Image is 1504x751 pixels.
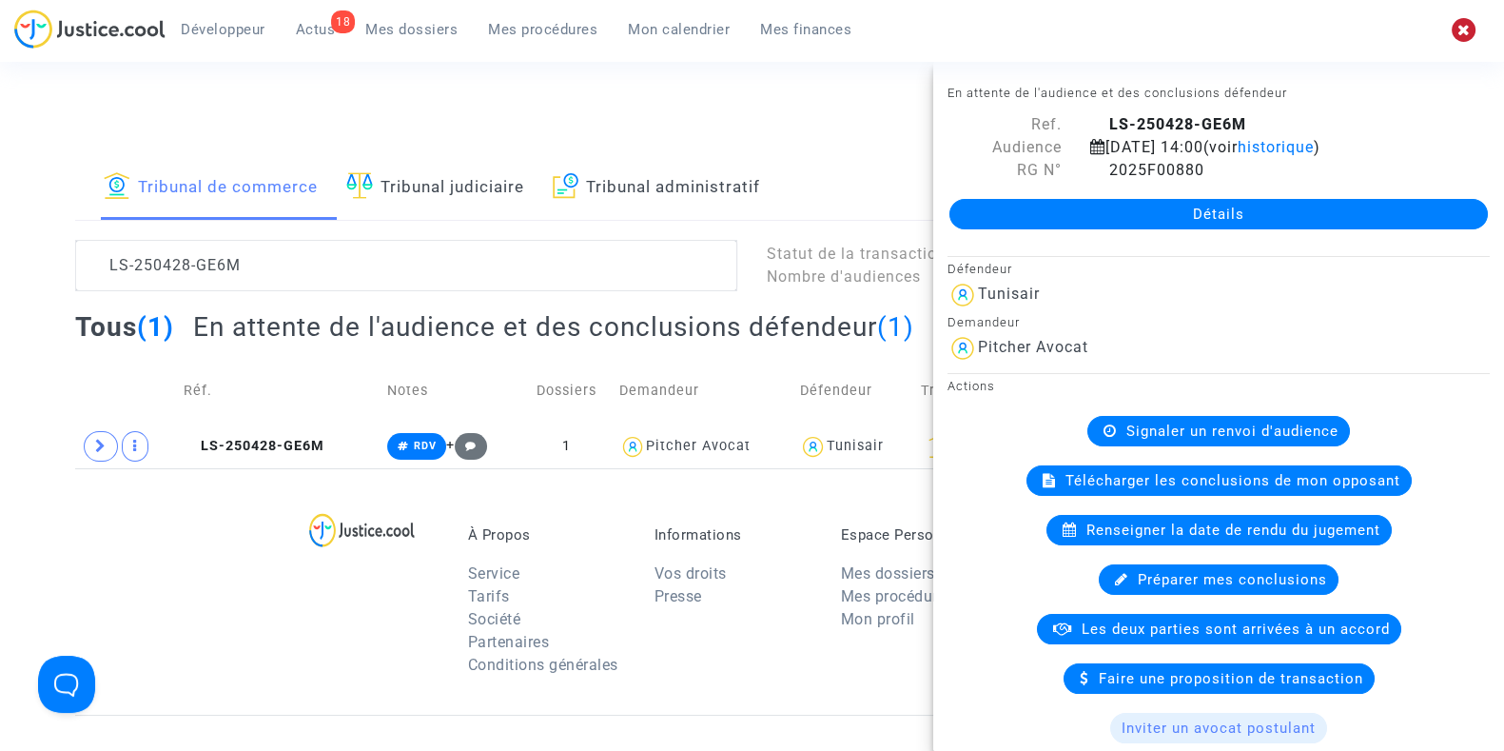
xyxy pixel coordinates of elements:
a: Mes finances [745,15,867,44]
a: Tribunal judiciaire [346,155,524,220]
small: Actions [947,379,995,393]
small: En attente de l'audience et des conclusions défendeur [947,86,1287,100]
img: icon-user.svg [947,280,978,310]
a: Mes procédures [841,587,954,605]
div: v 4.0.25 [53,30,93,46]
td: Demandeur [613,357,793,425]
img: icon-archive.svg [553,172,578,199]
span: Les deux parties sont arrivées à un accord [1082,621,1390,638]
a: Mes procédures [473,15,613,44]
div: Mots-clés [237,112,291,125]
h2: En attente de l'audience et des conclusions défendeur [193,310,914,344]
span: 2025F00880 [1090,161,1204,179]
span: (1) [137,311,174,343]
td: Défendeur [792,357,914,425]
a: Service [468,564,520,583]
div: Ref. [933,113,1076,136]
div: Domaine: [DOMAIN_NAME] [49,49,215,65]
img: icon-banque.svg [928,435,951,458]
a: Vos droits [654,564,727,583]
a: Tribunal de commerce [104,155,318,220]
a: Détails [949,199,1488,229]
a: Mes dossiers [350,15,473,44]
p: À Propos [468,526,626,543]
p: Espace Personnel [841,526,999,543]
img: jc-logo.svg [14,10,166,49]
img: tab_domain_overview_orange.svg [77,110,92,126]
div: Pitcher Avocat [978,338,1088,356]
span: Signaler un renvoi d'audience [1126,423,1338,440]
img: tab_keywords_by_traffic_grey.svg [216,110,231,126]
a: Presse [654,587,702,605]
span: Télécharger les conclusions de mon opposant [1065,472,1400,489]
span: Mon calendrier [628,21,730,38]
div: Pitcher Avocat [646,438,751,454]
span: (voir ) [1203,138,1320,156]
img: icon-faciliter-sm.svg [346,172,373,199]
p: Informations [654,526,812,543]
a: Mon profil [841,610,915,628]
span: LS-250428-GE6M [184,438,324,454]
img: icon-user.svg [799,433,827,461]
td: 1 [521,425,613,468]
div: Audience [933,136,1076,159]
span: + [446,437,487,453]
span: Développeur [181,21,265,38]
a: Tarifs [468,587,510,605]
div: [DATE] 14:00 [1076,136,1456,159]
a: Société [468,610,521,628]
a: Mon calendrier [613,15,745,44]
div: Tunisair [827,438,884,454]
img: website_grey.svg [30,49,46,65]
img: icon-banque.svg [104,172,130,199]
iframe: Help Scout Beacon - Open [38,656,95,713]
b: LS-250428-GE6M [1109,115,1246,133]
small: Demandeur [947,315,1020,329]
span: Actus [296,21,336,38]
span: Inviter un avocat postulant [1122,720,1316,737]
a: Développeur [166,15,281,44]
span: Mes dossiers [365,21,458,38]
span: Mes procédures [488,21,597,38]
div: 18 [331,10,355,33]
small: Défendeur [947,262,1012,276]
span: Renseigner la date de rendu du jugement [1086,522,1380,539]
td: Dossiers [521,357,613,425]
div: RG N° [933,159,1076,182]
a: Partenaires [468,633,550,651]
div: Créteil [921,435,1021,458]
div: Tunisair [978,285,1040,303]
h2: Tous [75,310,174,344]
span: (1) [877,311,914,343]
span: historique [1238,138,1314,156]
img: logo_orange.svg [30,30,46,46]
td: Réf. [177,357,381,425]
a: 18Actus [281,15,351,44]
span: Nombre d'audiences [766,267,920,286]
img: icon-user.svg [947,333,978,364]
span: Mes finances [760,21,851,38]
td: Tribunal [914,357,1027,425]
span: Faire une proposition de transaction [1099,670,1363,687]
a: Conditions générales [468,656,618,674]
span: Préparer mes conclusions [1138,571,1327,588]
a: Mes dossiers [841,564,935,583]
span: RDV [414,440,437,452]
img: icon-user.svg [619,433,647,461]
a: Tribunal administratif [553,155,760,220]
img: logo-lg.svg [309,513,415,547]
div: Domaine [98,112,146,125]
span: Statut de la transaction [766,245,946,263]
td: Notes [381,357,521,425]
